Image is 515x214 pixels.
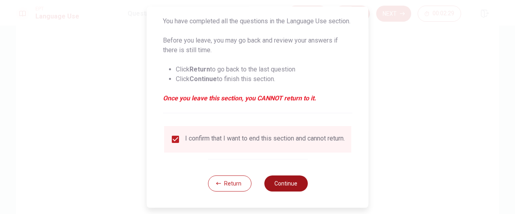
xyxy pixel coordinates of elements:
[163,36,352,55] p: Before you leave, you may go back and review your answers if there is still time.
[163,94,352,103] em: Once you leave this section, you CANNOT return to it.
[185,135,345,144] div: I confirm that I want to end this section and cannot return.
[176,74,352,84] li: Click to finish this section.
[190,65,210,73] strong: Return
[208,175,251,192] button: Return
[264,175,307,192] button: Continue
[163,16,352,26] p: You have completed all the questions in the Language Use section.
[190,75,217,83] strong: Continue
[176,65,352,74] li: Click to go back to the last question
